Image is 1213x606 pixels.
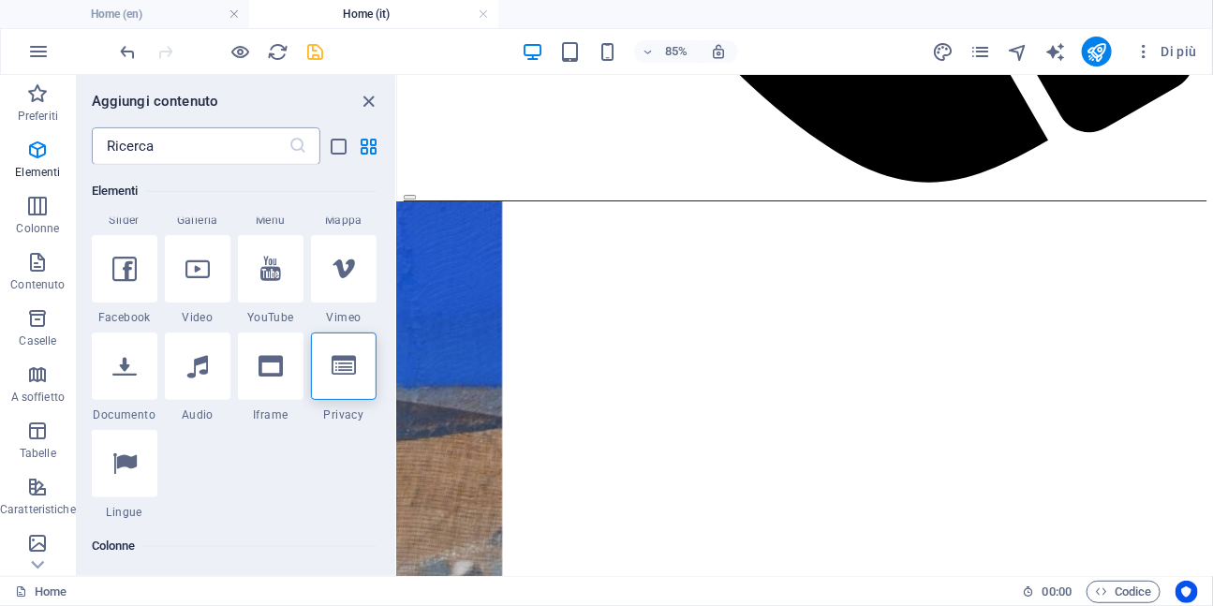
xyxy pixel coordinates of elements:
h6: Colonne [92,535,377,557]
p: Tabelle [20,446,56,461]
button: design [932,40,954,63]
span: Audio [165,407,230,422]
i: Pubblica [1087,41,1108,63]
button: Usercentrics [1176,581,1198,603]
button: pages [969,40,992,63]
button: undo [117,40,140,63]
i: Quando ridimensioni, regola automaticamente il livello di zoom in modo che corrisponda al disposi... [711,43,728,60]
button: close panel [358,90,380,112]
button: publish [1082,37,1112,67]
h6: Aggiungi contenuto [92,90,219,112]
div: Vimeo [311,235,377,325]
div: YouTube [238,235,303,325]
i: Pagine (Ctrl+Alt+S) [970,41,992,63]
button: Clicca qui per lasciare la modalità di anteprima e continuare la modifica [229,40,252,63]
button: grid-view [358,135,380,157]
div: Documento [92,333,157,422]
span: Lingue [92,505,157,520]
i: Design (Ctrl+Alt+Y) [933,41,954,63]
button: navigator [1007,40,1029,63]
p: Contenuto [10,277,65,292]
p: Preferiti [18,109,58,124]
span: Di più [1134,42,1197,61]
div: Facebook [92,235,157,325]
span: Galleria [165,213,230,228]
i: Annulla: Elimina elementi (Ctrl+Z) [118,41,140,63]
p: Elementi [15,165,60,180]
p: Colonne [16,221,59,236]
button: Di più [1127,37,1205,67]
span: Slider [92,213,157,228]
span: Facebook [92,310,157,325]
h6: Tempo sessione [1023,581,1072,603]
i: Navigatore [1008,41,1029,63]
div: Lingue [92,430,157,520]
i: Salva (Ctrl+S) [305,41,327,63]
i: AI Writer [1045,41,1067,63]
button: reload [267,40,289,63]
span: Iframe [238,407,303,422]
span: YouTube [238,310,303,325]
span: Documento [92,407,157,422]
span: 00 00 [1043,581,1072,603]
span: Video [165,310,230,325]
h6: 85% [662,40,692,63]
div: Audio [165,333,230,422]
a: Fai clic per annullare la selezione. Doppio clic per aprire le pagine [15,581,67,603]
div: Video [165,235,230,325]
button: Codice [1087,581,1161,603]
div: Iframe [238,333,303,422]
button: list-view [328,135,350,157]
button: save [304,40,327,63]
h6: Elementi [92,180,377,202]
span: Privacy [311,407,377,422]
span: Vimeo [311,310,377,325]
div: Privacy [311,333,377,422]
h4: Home (it) [249,4,498,24]
p: Caselle [19,333,56,348]
span: Menu [238,213,303,228]
span: Mappa [311,213,377,228]
input: Ricerca [92,127,288,165]
button: 85% [634,40,701,63]
p: A soffietto [11,390,65,405]
span: : [1056,584,1058,599]
span: Codice [1095,581,1152,603]
button: text_generator [1044,40,1067,63]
